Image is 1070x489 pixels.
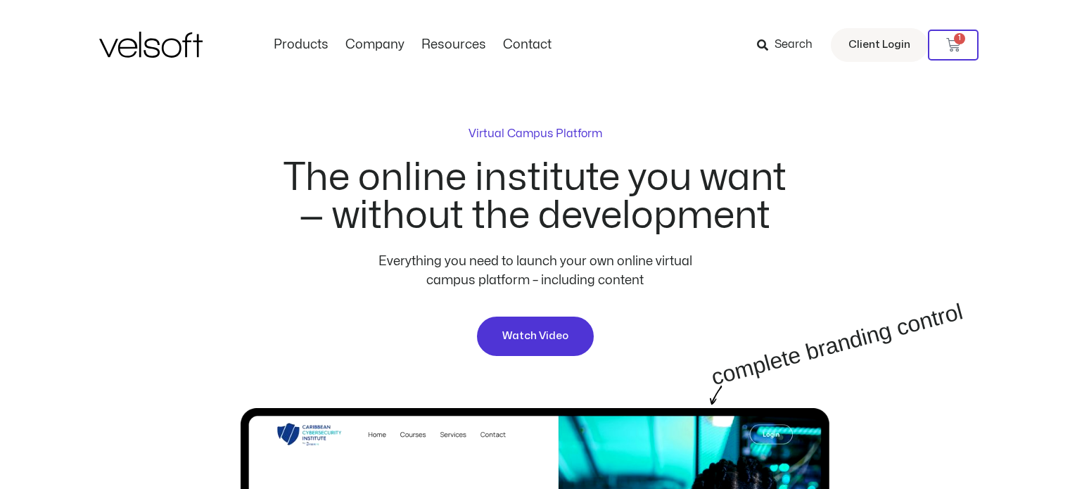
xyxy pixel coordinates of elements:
a: Watch Video [476,315,595,357]
a: CompanyMenu Toggle [337,37,413,53]
span: Search [775,36,813,54]
a: ResourcesMenu Toggle [413,37,495,53]
a: ContactMenu Toggle [495,37,560,53]
span: 1 [954,33,965,44]
span: Client Login [848,36,910,54]
img: Velsoft Training Materials [99,32,203,58]
a: ProductsMenu Toggle [265,37,337,53]
a: Search [757,33,822,57]
h2: The online institute you want — without the development [282,159,789,235]
span: Watch Video [502,328,568,345]
p: Virtual Campus Platform [469,125,602,142]
p: complete branding control [709,336,830,388]
nav: Menu [265,37,560,53]
p: Everything you need to launch your own online virtual campus platform – including content [355,252,715,290]
a: Client Login [831,28,928,62]
a: 1 [928,30,979,61]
